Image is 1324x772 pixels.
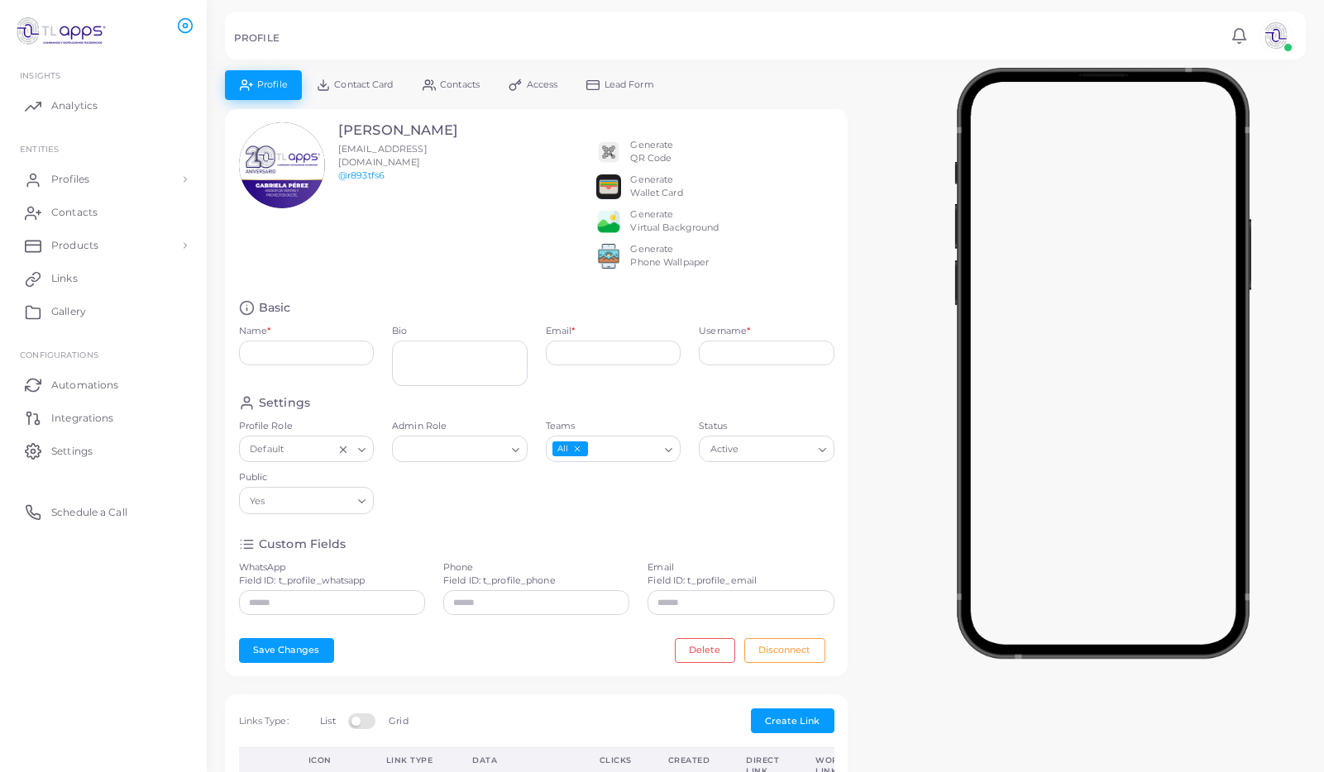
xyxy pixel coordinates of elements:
h4: Settings [259,395,310,411]
label: Email Field ID: t_profile_email [648,561,757,588]
span: ENTITIES [20,144,59,154]
span: Lead Form [605,80,654,89]
a: Gallery [12,295,194,328]
a: Products [12,229,194,262]
span: Links [51,271,78,286]
input: Search for option [743,441,811,459]
input: Search for option [288,441,333,459]
label: WhatsApp Field ID: t_profile_whatsapp [239,561,366,588]
label: Public [239,471,375,484]
span: Schedule a Call [51,505,127,520]
div: Generate Virtual Background [630,208,719,235]
div: Clicks [600,755,632,766]
span: INSIGHTS [20,70,60,80]
label: Profile Role [239,420,375,433]
img: e64e04433dee680bcc62d3a6779a8f701ecaf3be228fb80ea91b313d80e16e10.png [596,209,621,234]
label: Username [699,325,750,338]
img: 522fc3d1c3555ff804a1a379a540d0107ed87845162a92721bf5e2ebbcc3ae6c.png [596,244,621,269]
img: apple-wallet.png [596,174,621,199]
button: Disconnect [744,638,825,663]
a: Integrations [12,401,194,434]
input: Search for option [269,492,351,510]
h5: PROFILE [234,32,280,44]
span: Yes [248,493,268,510]
div: Search for option [699,436,834,462]
a: Contacts [12,196,194,229]
h3: [PERSON_NAME] [338,122,476,139]
a: avatar [1255,19,1297,52]
label: Name [239,325,271,338]
label: Admin Role [392,420,528,433]
span: Profiles [51,172,89,187]
span: Default [248,441,286,459]
span: Contact Card [334,80,393,89]
input: Search for option [590,441,658,459]
label: Phone Field ID: t_profile_phone [443,561,556,588]
span: All [552,441,588,457]
div: Generate QR Code [630,139,673,165]
a: Schedule a Call [12,495,194,528]
div: Icon [308,755,350,766]
span: Automations [51,378,118,393]
button: Clear Selected [337,442,349,455]
span: Analytics [51,98,98,113]
span: Integrations [51,411,113,426]
img: qr2.png [596,140,621,164]
button: Create Link [751,708,834,733]
div: Search for option [392,436,528,462]
a: @r893tfs6 [338,169,385,181]
label: Teams [546,420,681,433]
div: Data [472,755,563,766]
span: Contacts [51,205,98,220]
input: Search for option [399,441,505,459]
span: Create Link [765,715,820,727]
span: Contacts [440,80,480,89]
button: Deselect All [571,443,583,455]
span: Configurations [20,350,98,360]
div: Created [668,755,710,766]
img: logo [15,16,107,46]
span: Active [708,441,741,459]
label: Bio [392,325,528,338]
span: Products [51,238,98,253]
img: avatar [1259,19,1293,52]
a: Settings [12,434,194,467]
label: Status [699,420,834,433]
h4: Custom Fields [259,536,346,552]
div: Search for option [239,436,375,462]
span: Gallery [51,304,86,319]
button: Delete [675,638,735,663]
button: Save Changes [239,638,334,663]
div: Link Type [386,755,437,766]
a: Analytics [12,89,194,122]
div: Generate Phone Wallpaper [630,243,709,269]
div: Search for option [546,436,681,462]
a: Automations [12,368,194,401]
h4: Basic [259,300,291,316]
span: Links Type: [239,715,289,727]
span: Profile [257,80,288,89]
a: Profiles [12,163,194,196]
label: Grid [389,715,408,728]
span: Settings [51,444,93,459]
label: List [320,715,335,728]
label: Email [546,325,576,338]
span: [EMAIL_ADDRESS][DOMAIN_NAME] [338,143,428,168]
span: Access [527,80,558,89]
a: Links [12,262,194,295]
img: phone-mock.b55596b7.png [954,68,1251,659]
div: Search for option [239,487,375,513]
div: Generate Wallet Card [630,174,682,200]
